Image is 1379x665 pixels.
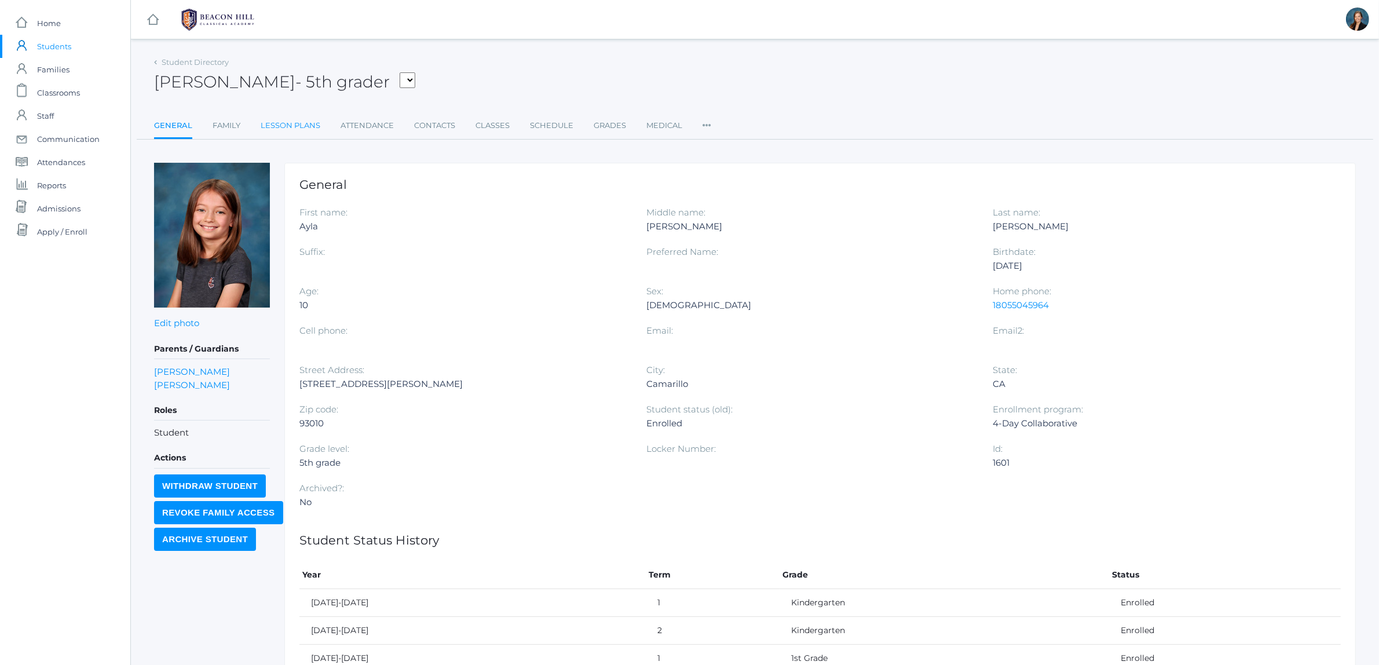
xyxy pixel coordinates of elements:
[154,73,415,91] h2: [PERSON_NAME]
[154,448,270,468] h5: Actions
[299,178,1341,191] h1: General
[646,298,976,312] div: [DEMOGRAPHIC_DATA]
[780,589,1109,617] td: Kindergarten
[213,114,240,137] a: Family
[154,528,256,551] input: Archive Student
[646,377,976,391] div: Camarillo
[1109,561,1341,589] th: Status
[154,474,266,498] input: Withdraw Student
[37,35,71,58] span: Students
[154,317,199,328] a: Edit photo
[162,57,229,67] a: Student Directory
[299,534,1341,547] h1: Student Status History
[993,325,1024,336] label: Email2:
[414,114,455,137] a: Contacts
[174,5,261,34] img: BHCALogos-05-308ed15e86a5a0abce9b8dd61676a3503ac9727e845dece92d48e8588c001991.png
[646,404,733,415] label: Student status (old):
[646,364,665,375] label: City:
[299,298,629,312] div: 10
[299,220,629,233] div: Ayla
[299,325,348,336] label: Cell phone:
[37,151,85,174] span: Attendances
[299,246,325,257] label: Suffix:
[594,114,626,137] a: Grades
[646,416,976,430] div: Enrolled
[154,365,230,378] a: [PERSON_NAME]
[993,364,1017,375] label: State:
[646,114,682,137] a: Medical
[993,207,1040,218] label: Last name:
[154,501,283,524] input: Revoke Family Access
[530,114,573,137] a: Schedule
[1109,617,1341,645] td: Enrolled
[37,127,100,151] span: Communication
[154,114,192,139] a: General
[993,456,1322,470] div: 1601
[37,12,61,35] span: Home
[646,589,780,617] td: 1
[780,561,1109,589] th: Grade
[1109,589,1341,617] td: Enrolled
[154,401,270,421] h5: Roles
[646,220,976,233] div: [PERSON_NAME]
[154,378,230,392] a: [PERSON_NAME]
[299,404,338,415] label: Zip code:
[475,114,510,137] a: Classes
[299,456,629,470] div: 5th grade
[37,174,66,197] span: Reports
[299,483,344,494] label: Archived?:
[993,259,1322,273] div: [DATE]
[646,325,673,336] label: Email:
[646,617,780,645] td: 2
[780,617,1109,645] td: Kindergarten
[299,377,629,391] div: [STREET_ADDRESS][PERSON_NAME]
[37,220,87,243] span: Apply / Enroll
[646,443,716,454] label: Locker Number:
[299,589,646,617] td: [DATE]-[DATE]
[646,286,663,297] label: Sex:
[993,443,1003,454] label: Id:
[37,197,81,220] span: Admissions
[299,561,646,589] th: Year
[646,246,718,257] label: Preferred Name:
[154,426,270,440] li: Student
[299,495,629,509] div: No
[341,114,394,137] a: Attendance
[37,81,80,104] span: Classrooms
[993,286,1051,297] label: Home phone:
[646,207,705,218] label: Middle name:
[993,220,1322,233] div: [PERSON_NAME]
[993,246,1036,257] label: Birthdate:
[993,377,1322,391] div: CA
[154,163,270,308] img: Ayla Smith
[154,339,270,359] h5: Parents / Guardians
[299,416,629,430] div: 93010
[261,114,320,137] a: Lesson Plans
[1346,8,1369,31] div: Allison Smith
[295,72,390,92] span: - 5th grader
[993,299,1049,310] a: 18055045964
[299,207,348,218] label: First name:
[993,404,1083,415] label: Enrollment program:
[37,58,70,81] span: Families
[37,104,54,127] span: Staff
[299,364,364,375] label: Street Address:
[299,286,319,297] label: Age:
[646,561,780,589] th: Term
[299,617,646,645] td: [DATE]-[DATE]
[299,443,349,454] label: Grade level:
[993,416,1322,430] div: 4-Day Collaborative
